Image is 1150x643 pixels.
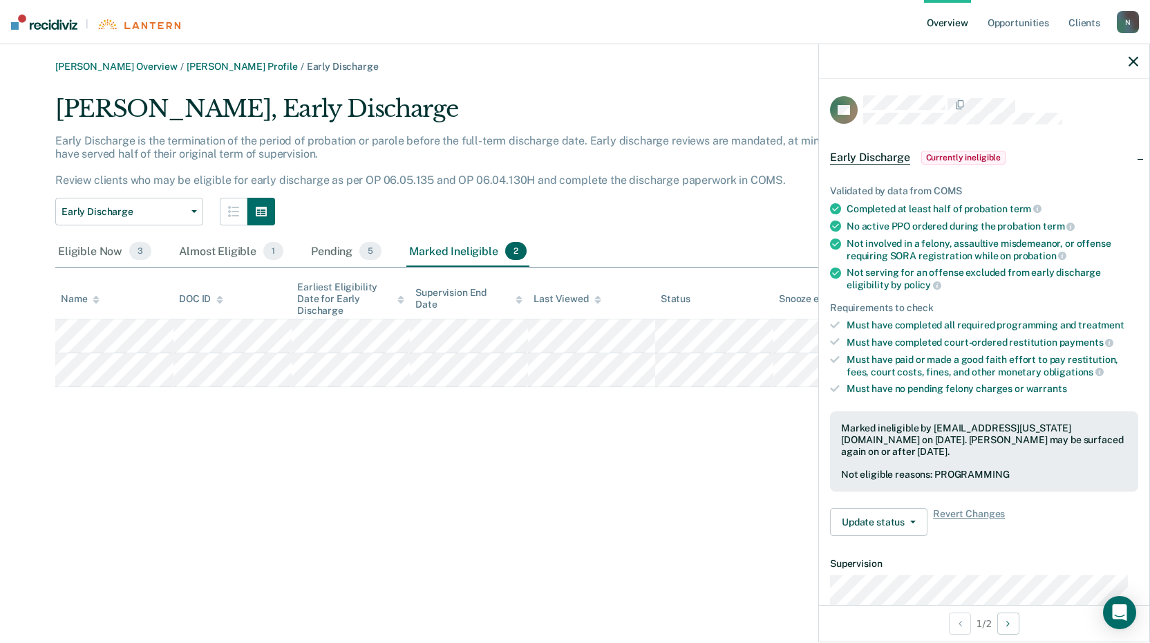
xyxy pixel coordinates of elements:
[1043,221,1075,232] span: term
[77,18,97,30] span: |
[819,605,1149,642] div: 1 / 2
[62,206,186,218] span: Early Discharge
[830,558,1138,570] dt: Supervision
[298,61,307,72] span: /
[55,61,178,72] a: [PERSON_NAME] Overview
[847,319,1138,331] div: Must have completed all required programming and
[1059,337,1114,348] span: payments
[904,279,941,290] span: policy
[187,61,298,72] a: [PERSON_NAME] Profile
[297,281,404,316] div: Earliest Eligibility Date for Early Discharge
[1026,383,1067,394] span: warrants
[359,242,381,260] span: 5
[1103,596,1136,629] div: Open Intercom Messenger
[1013,250,1067,261] span: probation
[847,203,1138,215] div: Completed at least half of probation
[176,236,286,267] div: Almost Eligible
[841,469,1127,481] div: Not eligible reasons: PROGRAMMING
[933,508,1005,536] span: Revert Changes
[819,136,1149,180] div: Early DischargeCurrently ineligible
[847,220,1138,232] div: No active PPO ordered during the probation
[179,293,223,305] div: DOC ID
[1117,11,1139,33] div: N
[263,242,283,260] span: 1
[1078,319,1124,330] span: treatment
[55,134,914,187] p: Early Discharge is the termination of the period of probation or parole before the full-term disc...
[921,151,1006,165] span: Currently ineligible
[661,293,690,305] div: Status
[11,15,77,30] img: Recidiviz
[997,613,1019,635] button: Next Opportunity
[1044,366,1104,378] span: obligations
[406,236,529,267] div: Marked Ineligible
[415,287,522,310] div: Supervision End Date
[847,336,1138,348] div: Must have completed court-ordered restitution
[129,242,151,260] span: 3
[830,302,1138,314] div: Requirements to check
[61,293,100,305] div: Name
[847,383,1138,395] div: Must have no pending felony charges or
[847,238,1138,261] div: Not involved in a felony, assaultive misdemeanor, or offense requiring SORA registration while on
[308,236,384,267] div: Pending
[830,151,910,165] span: Early Discharge
[847,267,1138,290] div: Not serving for an offense excluded from early discharge eligibility by
[534,293,601,305] div: Last Viewed
[830,508,927,536] button: Update status
[949,613,971,635] button: Previous Opportunity
[97,19,180,30] img: Lantern
[1010,203,1041,214] span: term
[847,354,1138,378] div: Must have paid or made a good faith effort to pay restitution, fees, court costs, fines, and othe...
[830,185,1138,197] div: Validated by data from COMS
[55,236,154,267] div: Eligible Now
[178,61,187,72] span: /
[841,422,1127,457] div: Marked ineligible by [EMAIL_ADDRESS][US_STATE][DOMAIN_NAME] on [DATE]. [PERSON_NAME] may be surfa...
[55,95,918,134] div: [PERSON_NAME], Early Discharge
[307,61,379,72] span: Early Discharge
[779,293,857,305] div: Snooze ends in
[505,242,527,260] span: 2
